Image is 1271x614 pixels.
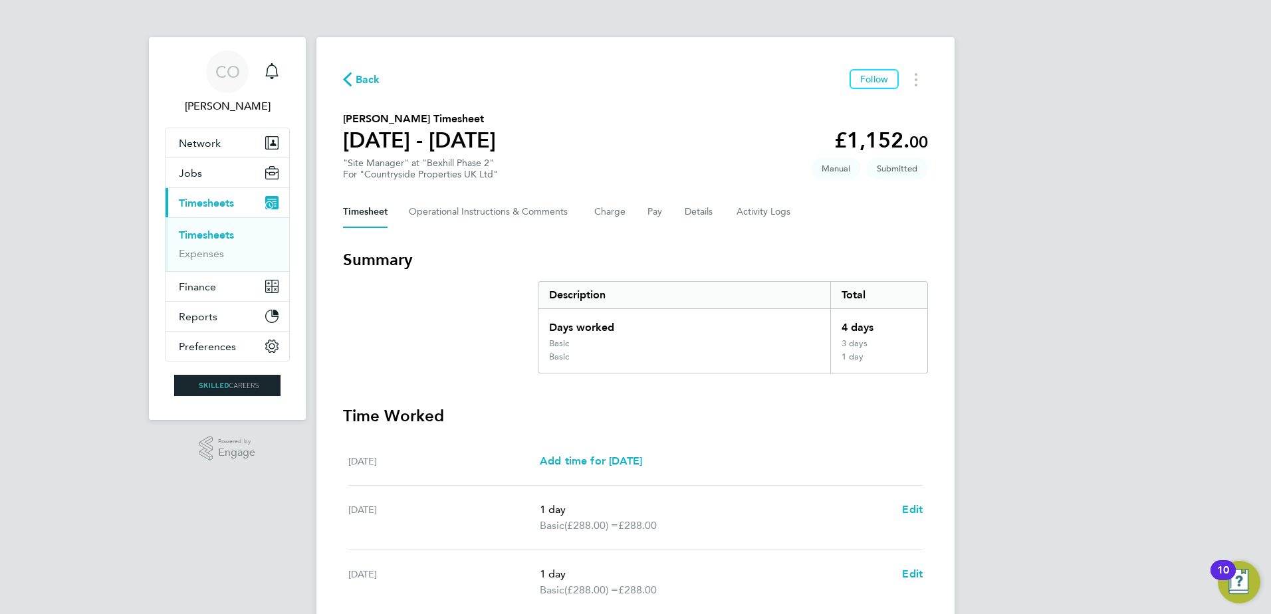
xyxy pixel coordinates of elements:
button: Details [685,196,715,228]
button: Network [166,128,289,157]
span: 00 [909,132,928,152]
div: Basic [549,338,569,349]
span: Add time for [DATE] [540,455,642,467]
a: Timesheets [179,229,234,241]
div: 10 [1217,570,1229,587]
span: CO [215,63,240,80]
span: This timesheet was manually created. [811,157,861,179]
div: Summary [538,281,928,373]
div: 1 day [830,352,927,373]
span: Edit [902,567,923,580]
button: Finance [166,272,289,301]
h1: [DATE] - [DATE] [343,127,496,153]
span: £288.00 [618,583,657,596]
img: skilledcareers-logo-retina.png [174,375,281,396]
p: 1 day [540,566,891,582]
h3: Summary [343,249,928,270]
div: 3 days [830,338,927,352]
span: (£288.00) = [564,519,618,532]
a: Add time for [DATE] [540,453,642,469]
div: For "Countryside Properties UK Ltd" [343,169,498,180]
span: Back [356,72,380,88]
button: Follow [850,69,899,89]
div: Days worked [538,309,830,338]
div: Description [538,282,830,308]
a: Go to home page [165,375,290,396]
button: Open Resource Center, 10 new notifications [1218,561,1260,603]
span: (£288.00) = [564,583,618,596]
span: Follow [860,73,888,85]
button: Preferences [166,332,289,361]
button: Timesheet [343,196,388,228]
div: 4 days [830,309,927,338]
span: Jobs [179,167,202,179]
a: CO[PERSON_NAME] [165,51,290,114]
a: Expenses [179,247,224,260]
div: "Site Manager" at "Bexhill Phase 2" [343,157,498,180]
div: [DATE] [348,453,540,469]
button: Back [343,71,380,88]
h3: Time Worked [343,405,928,427]
span: Powered by [218,436,255,447]
span: This timesheet is Submitted. [866,157,928,179]
span: Craig O'Donovan [165,98,290,114]
nav: Main navigation [149,37,306,420]
span: Preferences [179,340,236,353]
p: 1 day [540,502,891,518]
button: Timesheets [166,188,289,217]
span: Basic [540,582,564,598]
button: Reports [166,302,289,331]
app-decimal: £1,152. [834,128,928,153]
button: Timesheets Menu [904,69,928,90]
button: Activity Logs [737,196,792,228]
span: Timesheets [179,197,234,209]
span: Network [179,137,221,150]
span: Reports [179,310,217,323]
span: Engage [218,447,255,459]
div: Total [830,282,927,308]
h2: [PERSON_NAME] Timesheet [343,111,496,127]
div: Basic [549,352,569,362]
span: Basic [540,518,564,534]
a: Edit [902,566,923,582]
div: [DATE] [348,502,540,534]
button: Jobs [166,158,289,187]
span: Finance [179,280,216,293]
button: Operational Instructions & Comments [409,196,573,228]
a: Edit [902,502,923,518]
div: Timesheets [166,217,289,271]
span: Edit [902,503,923,516]
button: Pay [647,196,663,228]
a: Powered byEngage [199,436,256,461]
div: [DATE] [348,566,540,598]
button: Charge [594,196,626,228]
span: £288.00 [618,519,657,532]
